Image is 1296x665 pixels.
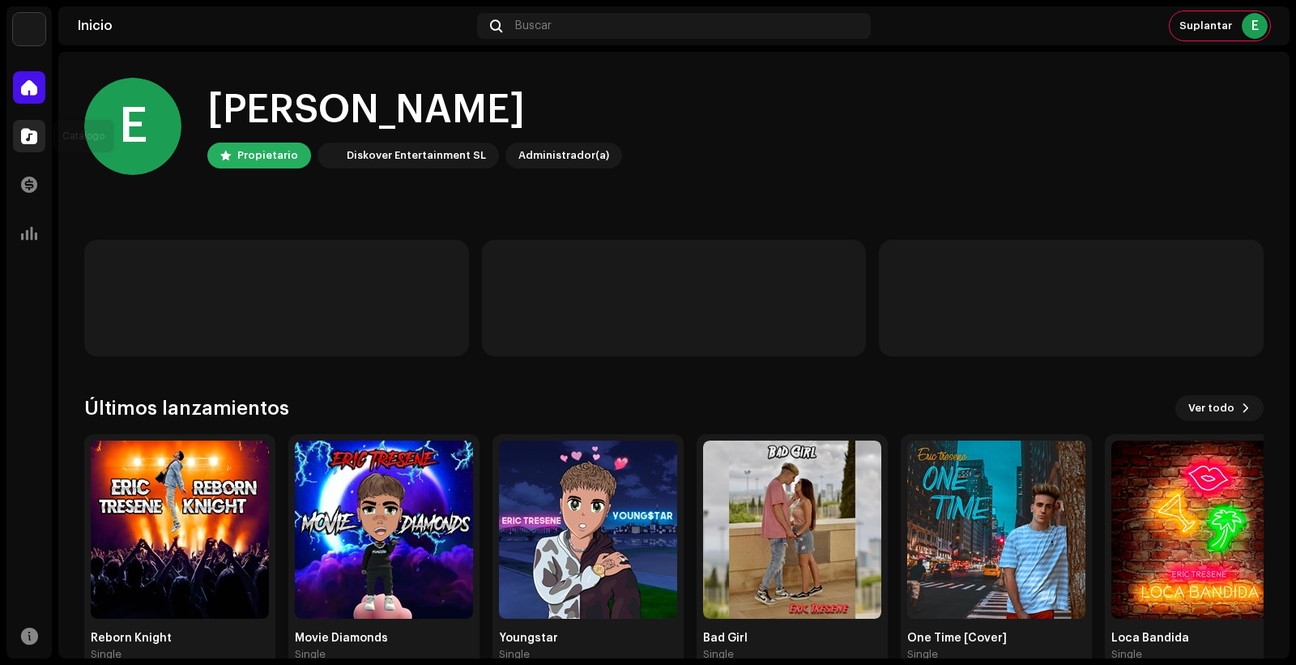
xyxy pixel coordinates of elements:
div: Loca Bandida [1111,632,1290,645]
img: 297a105e-aa6c-4183-9ff4-27133c00f2e2 [321,146,340,165]
span: Suplantar [1179,19,1232,32]
div: Single [295,648,326,661]
div: Single [499,648,530,661]
div: Single [91,648,122,661]
span: Buscar [515,19,552,32]
img: 057ccb61-1f02-475a-a970-93ff1edf4eeb [703,441,881,619]
div: E [84,78,181,175]
div: E [1242,13,1268,39]
div: Movie Diamonds [295,632,473,645]
div: Inicio [78,19,471,32]
div: Youngstar [499,632,677,645]
img: 44d78e84-990d-44b6-adc7-a23aa0f69684 [907,441,1085,619]
div: Propietario [237,146,298,165]
span: Ver todo [1188,392,1234,424]
div: Single [703,648,734,661]
img: 2a0c6a13-8476-414c-9b29-c2708621dc91 [295,441,473,619]
img: aa27bfd7-9c8e-4933-95f4-0adc69529c42 [1111,441,1290,619]
div: [PERSON_NAME] [207,84,622,136]
div: Bad Girl [703,632,881,645]
img: 297a105e-aa6c-4183-9ff4-27133c00f2e2 [13,13,45,45]
button: Ver todo [1175,395,1264,421]
img: f513ae63-d243-4deb-a32f-e1f6b494464b [91,441,269,619]
div: Diskover Entertainment SL [347,146,486,165]
div: Single [1111,648,1142,661]
div: Single [907,648,938,661]
div: Reborn Knight [91,632,269,645]
div: One Time [Cover] [907,632,1085,645]
div: Administrador(a) [518,146,609,165]
h3: Últimos lanzamientos [84,395,289,421]
img: 1facc884-7323-4d6f-bdde-5a6430c4bd11 [499,441,677,619]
